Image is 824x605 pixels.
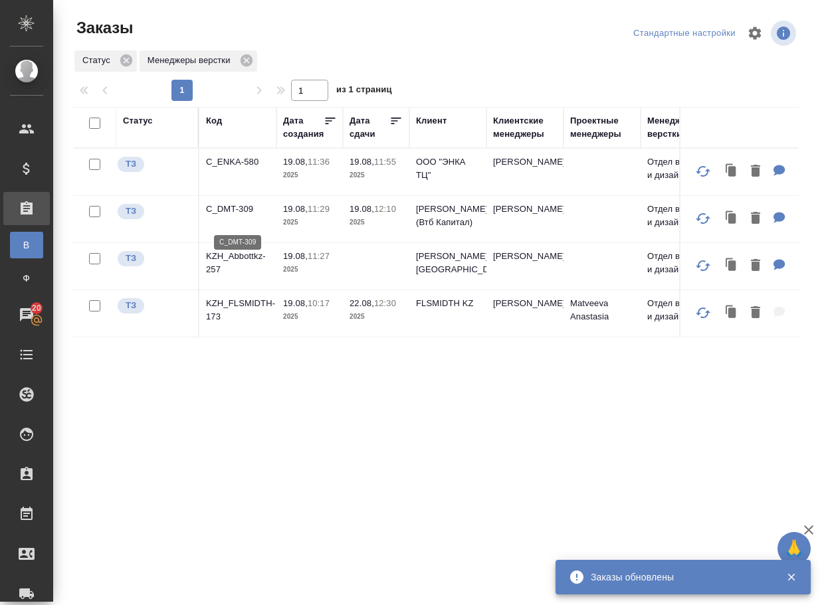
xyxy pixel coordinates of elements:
p: 11:55 [374,157,396,167]
button: Удалить [744,300,767,327]
p: 2025 [283,169,336,182]
div: Выставляет КМ при отправке заказа на расчет верстке (для тикета) или для уточнения сроков на прои... [116,297,191,315]
td: [PERSON_NAME] [486,243,564,290]
div: Дата сдачи [350,114,389,141]
span: Посмотреть информацию [771,21,799,46]
p: [PERSON_NAME] (Втб Капитал) [416,203,480,229]
div: Статус [123,114,153,128]
p: 22.08, [350,298,374,308]
div: Менеджеры верстки [140,50,257,72]
button: Клонировать [719,300,744,327]
div: Дата создания [283,114,324,141]
p: ТЗ [126,157,136,171]
button: Удалить [744,158,767,185]
span: Настроить таблицу [739,17,771,49]
button: Обновить [687,297,719,329]
td: [PERSON_NAME] [486,149,564,195]
button: Клонировать [719,252,744,280]
p: ТЗ [126,205,136,218]
p: 10:17 [308,298,330,308]
p: 2025 [283,216,336,229]
p: Отдел верстки и дизайна [647,250,711,276]
p: 11:29 [308,204,330,214]
p: Менеджеры верстки [148,54,235,67]
p: 2025 [350,216,403,229]
div: Выставляет КМ при отправке заказа на расчет верстке (для тикета) или для уточнения сроков на прои... [116,203,191,220]
td: [PERSON_NAME] [486,290,564,337]
p: ТЗ [126,252,136,265]
div: Клиент [416,114,447,128]
button: Удалить [744,205,767,232]
div: Код [206,114,222,128]
p: 2025 [283,263,336,276]
a: 20 [3,298,50,331]
p: [PERSON_NAME] [GEOGRAPHIC_DATA] [416,250,480,276]
span: из 1 страниц [336,82,392,101]
p: Статус [82,54,115,67]
p: 12:10 [374,204,396,214]
div: Статус [74,50,137,72]
div: Клиентские менеджеры [493,114,557,141]
button: Закрыть [777,571,805,583]
span: Заказы [73,17,133,39]
span: 🙏 [783,535,805,562]
p: ООО "ЭНКА ТЦ" [416,155,480,182]
div: Менеджеры верстки [647,114,711,141]
p: Отдел верстки и дизайна [647,297,711,323]
span: В [17,238,37,252]
td: [PERSON_NAME] [486,196,564,242]
span: Ф [17,272,37,285]
span: 20 [24,302,49,315]
p: KZH_Abbottkz-257 [206,250,270,276]
p: KZH_FLSMIDTH-173 [206,297,270,323]
p: 2025 [283,310,336,323]
p: FLSMIDTH KZ [416,297,480,310]
p: Отдел верстки и дизайна [647,155,711,182]
button: Обновить [687,155,719,187]
p: 19.08, [283,157,308,167]
p: 19.08, [350,204,374,214]
p: 19.08, [283,298,308,308]
p: 2025 [350,310,403,323]
p: 2025 [350,169,403,182]
div: Выставляет КМ при отправке заказа на расчет верстке (для тикета) или для уточнения сроков на прои... [116,155,191,173]
div: Заказы обновлены [591,570,766,584]
p: C_DMT-309 [206,203,270,216]
div: Проектные менеджеры [570,114,634,141]
div: Выставляет КМ при отправке заказа на расчет верстке (для тикета) или для уточнения сроков на прои... [116,250,191,268]
p: ТЗ [126,299,136,312]
p: 11:36 [308,157,330,167]
a: Ф [10,265,43,292]
button: Клонировать [719,158,744,185]
p: Отдел верстки и дизайна [647,203,711,229]
button: Обновить [687,250,719,282]
td: Matveeva Anastasia [564,290,641,337]
p: 19.08, [283,204,308,214]
p: 19.08, [283,251,308,261]
button: 🙏 [777,532,811,565]
button: Удалить [744,252,767,280]
button: Клонировать [719,205,744,232]
div: split button [630,23,739,44]
p: 19.08, [350,157,374,167]
p: C_ENKA-580 [206,155,270,169]
p: 11:27 [308,251,330,261]
a: В [10,232,43,258]
button: Обновить [687,203,719,234]
p: 12:30 [374,298,396,308]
